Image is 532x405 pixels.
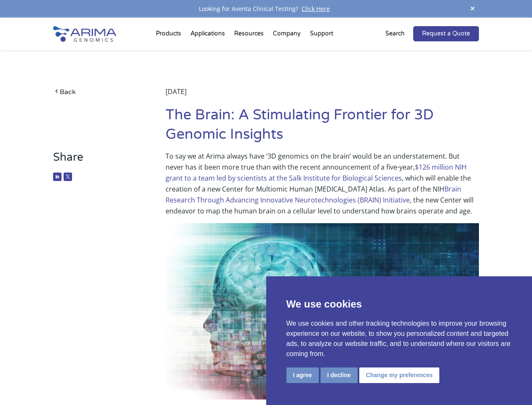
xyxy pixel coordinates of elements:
button: I agree [286,367,319,383]
img: Arima-Genomics-logo [53,26,116,42]
a: $126 million NIH grant to a team led by scientists at the Salk Institute for Biological Sciences [166,162,467,183]
h3: Share [53,151,142,170]
button: Change my preferences [359,367,440,383]
div: Looking for Aventa Clinical Testing? [53,3,479,14]
p: We use cookies [286,297,512,312]
p: To say we at Arima always have ‘3D genomics on the brain’ would be an understatement. But never h... [166,151,479,223]
a: Request a Quote [413,26,479,41]
h1: The Brain: A Stimulating Frontier for 3D Genomic Insights [166,105,479,151]
div: [DATE] [166,86,479,105]
button: I decline [321,367,358,383]
p: Search [385,28,405,39]
a: Brain Research Through Advancing Innovative Neurotechnologies (BRAIN) Initiative [166,184,461,205]
a: Click Here [298,5,333,13]
p: We use cookies and other tracking technologies to improve your browsing experience on our website... [286,319,512,359]
a: Back [53,86,142,97]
